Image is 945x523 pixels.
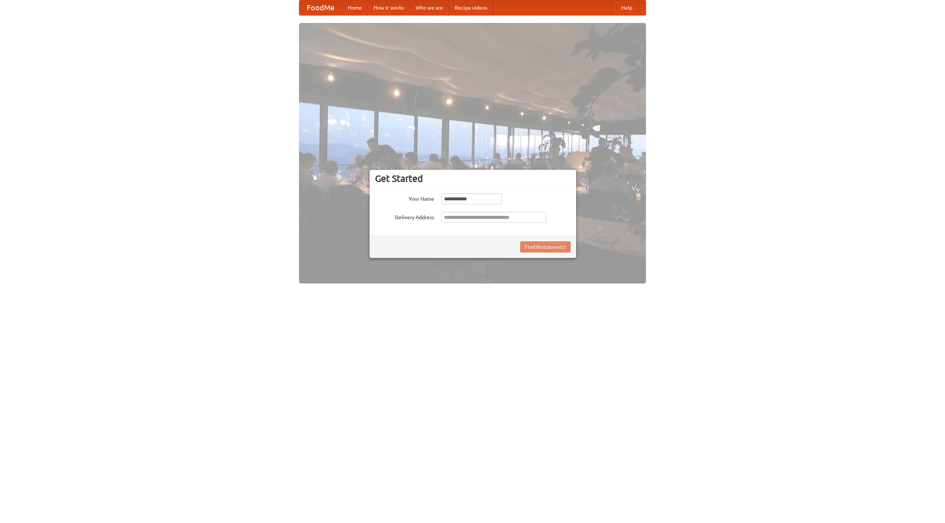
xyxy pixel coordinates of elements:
a: Home [342,0,368,15]
a: FoodMe [299,0,342,15]
label: Your Name [375,193,434,203]
a: Recipe videos [449,0,493,15]
a: Who we are [410,0,449,15]
label: Delivery Address [375,212,434,221]
h3: Get Started [375,173,571,184]
a: Help [615,0,638,15]
a: How it works [368,0,410,15]
button: Find Restaurants! [520,241,571,252]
